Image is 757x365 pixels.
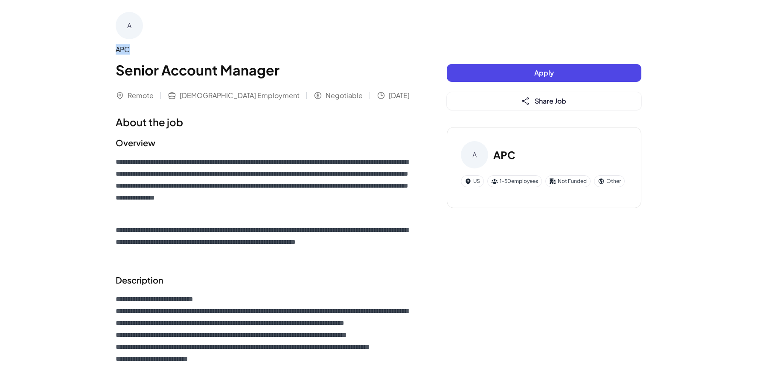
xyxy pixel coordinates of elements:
div: US [461,175,484,187]
div: Not Funded [545,175,591,187]
span: [DATE] [389,90,410,101]
span: [DEMOGRAPHIC_DATA] Employment [180,90,300,101]
div: APC [116,44,413,55]
h1: Senior Account Manager [116,60,413,80]
h1: About the job [116,114,413,130]
h3: APC [493,147,515,162]
div: A [461,141,488,168]
h2: Overview [116,136,413,149]
h2: Description [116,274,413,287]
div: Other [594,175,625,187]
button: Share Job [447,92,641,110]
div: 1-50 employees [487,175,542,187]
span: Remote [128,90,154,101]
span: Negotiable [326,90,363,101]
span: Apply [534,68,554,77]
span: Share Job [535,96,566,105]
div: A [116,12,143,39]
button: Apply [447,64,641,82]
